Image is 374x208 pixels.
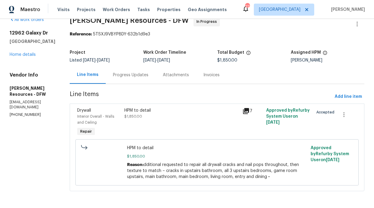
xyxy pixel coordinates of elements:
span: Drywall [77,108,91,113]
div: Progress Updates [113,72,148,78]
div: Attachments [163,72,189,78]
span: Line Items [70,91,332,102]
span: Reason: [127,163,144,167]
p: [EMAIL_ADDRESS][DOMAIN_NAME] [10,100,55,110]
h5: Assigned HPM [291,50,321,55]
span: In Progress [196,19,219,25]
span: [DATE] [326,158,339,162]
span: - [143,58,170,62]
span: Visits [57,7,70,13]
span: dditional requested to repair all drywall cracks and nail pops throughout, then texture to match ... [127,163,299,179]
span: - [83,58,110,62]
span: Listed [70,58,110,62]
span: $1,850.00 [127,153,307,159]
h5: Work Order Timeline [143,50,186,55]
h4: Vendor Info [10,72,55,78]
b: Reference: [70,32,92,36]
a: Home details [10,53,36,57]
span: Approved by Refurby System User on [311,146,349,162]
span: [PERSON_NAME] Resources - DFW [70,17,189,24]
span: Geo Assignments [188,7,227,13]
span: [DATE] [97,58,110,62]
h5: [GEOGRAPHIC_DATA] [10,38,55,44]
span: Accepted [316,109,337,115]
div: 5TSXJ9VBYP8DY-632b1d9e3 [70,31,364,37]
span: [GEOGRAPHIC_DATA] [259,7,300,13]
button: Add line item [332,91,364,102]
h5: Total Budget [217,50,244,55]
span: Work Orders [103,7,130,13]
span: [PERSON_NAME] [329,7,365,13]
span: The total cost of line items that have been proposed by Opendoor. This sum includes line items th... [246,50,251,58]
span: [DATE] [143,58,156,62]
h5: Project [70,50,85,55]
span: $1,850.00 [124,115,142,118]
p: [PHONE_NUMBER] [10,112,55,117]
span: Add line item [335,93,362,101]
span: Repair [78,128,94,134]
span: Projects [77,7,96,13]
span: Tasks [137,8,150,12]
div: HPM to detail [124,107,239,113]
span: Maestro [20,7,40,13]
span: $1,850.00 [217,58,237,62]
div: Invoices [203,72,220,78]
span: [DATE] [266,120,280,125]
span: Properties [157,7,181,13]
h5: [PERSON_NAME] Resources - DFW [10,85,55,97]
div: [PERSON_NAME] [291,58,364,62]
div: 7 [242,107,263,115]
div: 27 [245,4,249,10]
span: The hpm assigned to this work order. [323,50,327,58]
span: Interior Overall - Walls and Ceiling [77,115,114,124]
span: [DATE] [157,58,170,62]
span: [DATE] [83,58,96,62]
div: Line Items [77,72,99,78]
span: HPM to detail [127,145,307,151]
a: All work orders [10,18,44,22]
span: Approved by Refurby System User on [266,108,310,125]
h2: 12962 Galaxy Dr [10,30,55,36]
